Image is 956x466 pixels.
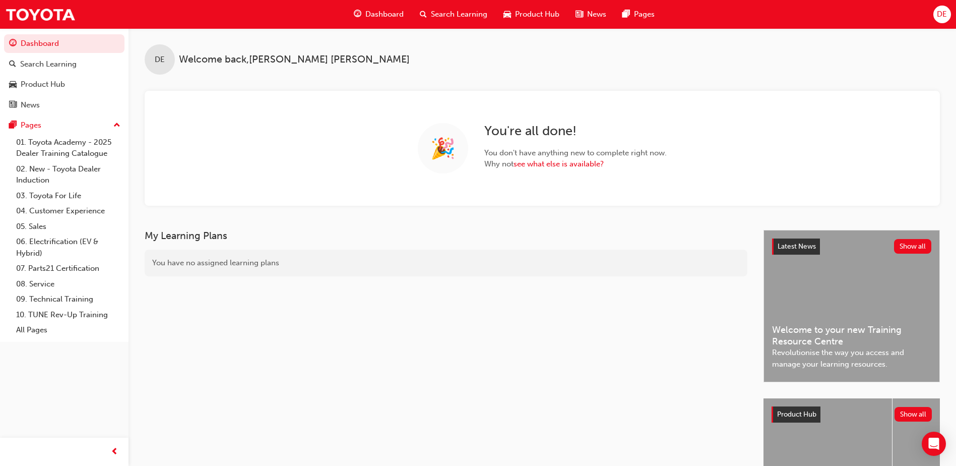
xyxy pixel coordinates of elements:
[346,4,412,25] a: guage-iconDashboard
[622,8,630,21] span: pages-icon
[9,101,17,110] span: news-icon
[484,147,667,159] span: You don ' t have anything new to complete right now.
[145,230,747,242] h3: My Learning Plans
[587,9,606,20] span: News
[12,322,124,338] a: All Pages
[12,276,124,292] a: 08. Service
[12,292,124,307] a: 09. Technical Training
[12,135,124,161] a: 01. Toyota Academy - 2025 Dealer Training Catalogue
[4,34,124,53] a: Dashboard
[772,406,932,423] a: Product HubShow all
[9,80,17,89] span: car-icon
[431,9,487,20] span: Search Learning
[4,96,124,114] a: News
[777,410,816,419] span: Product Hub
[772,347,931,370] span: Revolutionise the way you access and manage your learning resources.
[937,9,947,20] span: DE
[9,60,16,69] span: search-icon
[4,116,124,135] button: Pages
[420,8,427,21] span: search-icon
[4,32,124,116] button: DashboardSearch LearningProduct HubNews
[772,239,931,255] a: Latest NewsShow all
[5,3,76,26] img: Trak
[4,55,124,74] a: Search Learning
[9,121,17,130] span: pages-icon
[430,143,456,154] span: 🎉
[894,239,932,254] button: Show all
[9,39,17,48] span: guage-icon
[772,324,931,347] span: Welcome to your new Training Resource Centre
[895,407,932,422] button: Show all
[515,9,559,20] span: Product Hub
[12,161,124,188] a: 02. New - Toyota Dealer Induction
[12,261,124,276] a: 07. Parts21 Certification
[614,4,663,25] a: pages-iconPages
[155,54,165,66] span: DE
[763,230,940,382] a: Latest NewsShow allWelcome to your new Training Resource CentreRevolutionise the way you access a...
[145,250,747,276] div: You have no assigned learning plans
[567,4,614,25] a: news-iconNews
[576,8,583,21] span: news-icon
[922,432,946,456] div: Open Intercom Messenger
[179,54,410,66] span: Welcome back , [PERSON_NAME] [PERSON_NAME]
[21,99,40,111] div: News
[365,9,404,20] span: Dashboard
[484,158,667,170] span: Why not
[12,234,124,261] a: 06. Electrification (EV & Hybrid)
[412,4,495,25] a: search-iconSearch Learning
[354,8,361,21] span: guage-icon
[12,219,124,235] a: 05. Sales
[12,307,124,323] a: 10. TUNE Rev-Up Training
[484,123,667,139] h2: You ' re all done!
[514,159,604,168] a: see what else is available?
[12,203,124,219] a: 04. Customer Experience
[495,4,567,25] a: car-iconProduct Hub
[113,119,120,132] span: up-icon
[21,79,65,90] div: Product Hub
[634,9,655,20] span: Pages
[111,446,118,458] span: prev-icon
[778,242,816,251] span: Latest News
[503,8,511,21] span: car-icon
[12,188,124,204] a: 03. Toyota For Life
[4,75,124,94] a: Product Hub
[933,6,951,23] button: DE
[21,120,41,131] div: Pages
[20,59,77,70] div: Search Learning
